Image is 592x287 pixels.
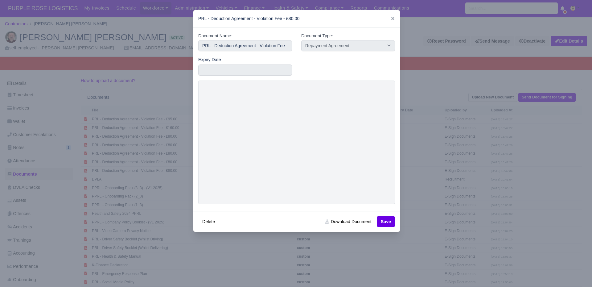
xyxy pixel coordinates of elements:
button: Save [377,216,395,227]
label: Document Name: [198,32,232,40]
iframe: Chat Widget [481,215,592,287]
div: PRL - Deduction Agreement - Violation Fee - £80.00 [193,10,400,27]
label: Document Type: [301,32,333,40]
a: Download Document [321,216,375,227]
button: Delete [198,216,219,227]
label: Expiry Date [198,56,221,63]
